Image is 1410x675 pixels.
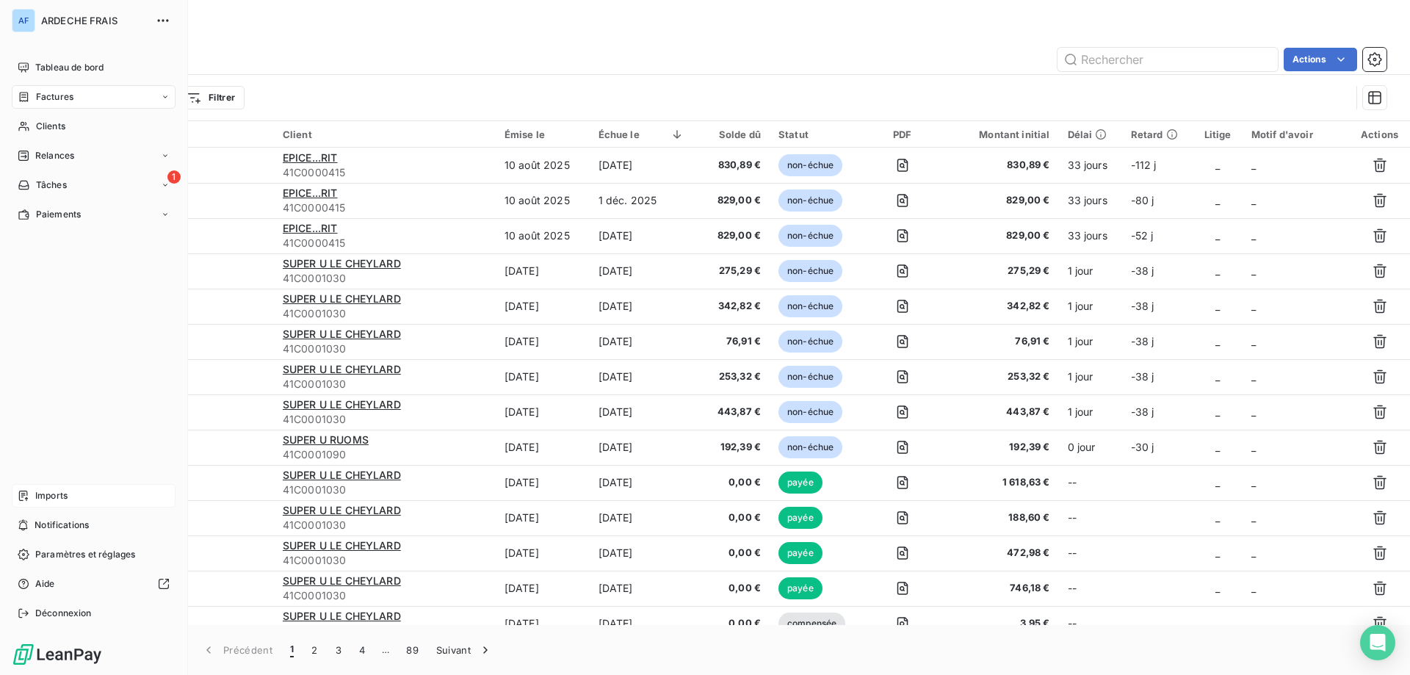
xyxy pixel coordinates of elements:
td: [DATE] [496,289,590,324]
span: non-échue [778,189,842,212]
span: 0,00 € [702,616,761,631]
span: _ [1215,582,1220,594]
span: 0,00 € [702,581,761,596]
td: -- [1059,465,1122,500]
span: EPICE...RIT [283,151,338,164]
span: ARDECHE FRAIS [41,15,147,26]
span: _ [1215,229,1220,242]
span: Tâches [36,178,67,192]
button: 4 [350,635,374,665]
td: 33 jours [1059,218,1122,253]
td: 33 jours [1059,148,1122,183]
span: payée [778,542,822,564]
span: 830,89 € [702,158,761,173]
span: -80 j [1131,194,1154,206]
span: SUPER U LE CHEYLARD [283,363,401,375]
span: _ [1215,370,1220,383]
span: non-échue [778,331,842,353]
td: [DATE] [496,430,590,465]
span: 342,82 € [702,299,761,314]
span: SUPER U LE CHEYLARD [283,328,401,340]
span: _ [1215,476,1220,488]
span: 443,87 € [951,405,1050,419]
span: 76,91 € [702,334,761,349]
span: SUPER U LE CHEYLARD [283,504,401,516]
span: 188,60 € [951,510,1050,525]
td: [DATE] [496,500,590,535]
span: 1 [290,643,294,657]
td: [DATE] [590,606,693,641]
span: 41C0000415 [283,236,487,250]
span: _ [1251,300,1256,312]
span: 829,00 € [951,193,1050,208]
span: _ [1215,441,1220,453]
span: 76,91 € [951,334,1050,349]
span: SUPER U RUOMS [283,433,369,446]
span: SUPER U LE CHEYLARD [283,610,401,622]
span: SUPER U LE CHEYLARD [283,292,401,305]
span: EPICE...RIT [283,187,338,199]
div: AF [12,9,35,32]
span: -38 j [1131,335,1154,347]
span: 41C0001030 [283,588,487,603]
span: non-échue [778,154,842,176]
span: payée [778,472,822,494]
span: non-échue [778,366,842,388]
span: SUPER U LE CHEYLARD [283,574,401,587]
td: -- [1059,500,1122,535]
span: 192,39 € [951,440,1050,455]
span: 472,98 € [951,546,1050,560]
span: _ [1215,405,1220,418]
td: [DATE] [496,571,590,606]
span: 275,29 € [951,264,1050,278]
span: _ [1251,405,1256,418]
td: [DATE] [590,253,693,289]
button: Actions [1284,48,1357,71]
span: -30 j [1131,441,1154,453]
span: Paramètres et réglages [35,548,135,561]
div: Motif d'avoir [1251,129,1340,140]
div: Solde dû [702,129,761,140]
span: -52 j [1131,229,1154,242]
td: 10 août 2025 [496,148,590,183]
span: 0,00 € [702,475,761,490]
span: _ [1215,159,1220,171]
a: Aide [12,572,176,596]
div: Retard [1131,129,1185,140]
span: _ [1251,229,1256,242]
span: 41C0000415 [283,165,487,180]
td: [DATE] [496,606,590,641]
td: [DATE] [496,253,590,289]
span: _ [1251,582,1256,594]
button: Précédent [192,635,281,665]
span: … [374,638,397,662]
span: Imports [35,489,68,502]
span: non-échue [778,401,842,423]
span: SUPER U LE CHEYLARD [283,257,401,270]
span: _ [1251,441,1256,453]
td: 10 août 2025 [496,218,590,253]
td: 1 jour [1059,359,1122,394]
td: 0 jour [1059,430,1122,465]
span: SUPER U LE CHEYLARD [283,539,401,552]
span: 41C0001030 [283,342,487,356]
span: 192,39 € [702,440,761,455]
span: _ [1251,370,1256,383]
button: 1 [281,635,303,665]
span: SUPER U LE CHEYLARD [283,469,401,481]
span: _ [1215,617,1220,629]
span: Relances [35,149,74,162]
span: 0,00 € [702,510,761,525]
span: compensée [778,613,845,635]
td: 1 jour [1059,324,1122,359]
td: -- [1059,571,1122,606]
span: 41C0001090 [283,447,487,462]
span: 275,29 € [702,264,761,278]
td: [DATE] [590,535,693,571]
input: Rechercher [1057,48,1278,71]
span: _ [1215,194,1220,206]
span: 1 [167,170,181,184]
span: 746,18 € [951,581,1050,596]
div: Émise le [505,129,581,140]
img: Logo LeanPay [12,643,103,666]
